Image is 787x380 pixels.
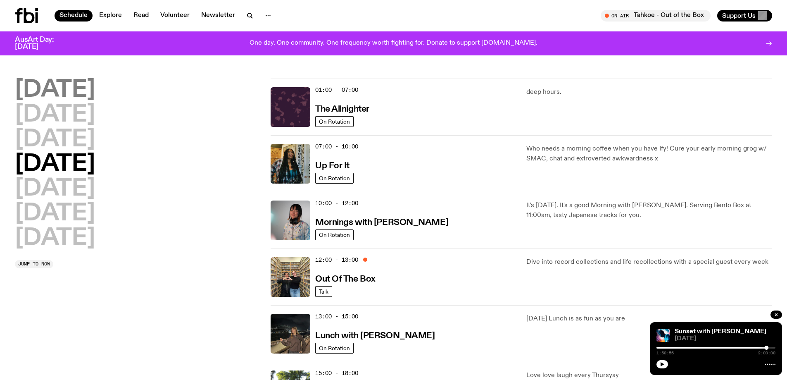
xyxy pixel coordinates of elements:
[315,369,358,377] span: 15:00 - 18:00
[601,10,711,22] button: On AirTahkoe - Out of the Box
[315,199,358,207] span: 10:00 - 12:00
[315,86,358,94] span: 01:00 - 07:00
[526,201,772,220] p: It's [DATE]. It's a good Morning with [PERSON_NAME]. Serving Bento Box at 11:00am, tasty Japanese...
[722,12,756,19] span: Support Us
[315,103,369,114] a: The Allnighter
[315,105,369,114] h3: The Allnighter
[315,143,358,151] span: 07:00 - 10:00
[315,343,354,354] a: On Rotation
[319,288,328,294] span: Talk
[315,330,435,340] a: Lunch with [PERSON_NAME]
[675,328,766,335] a: Sunset with [PERSON_NAME]
[526,144,772,164] p: Who needs a morning coffee when you have Ify! Cure your early morning grog w/ SMAC, chat and extr...
[315,217,448,227] a: Mornings with [PERSON_NAME]
[271,314,310,354] img: Izzy Page stands above looking down at Opera Bar. She poses in front of the Harbour Bridge in the...
[315,229,354,240] a: On Rotation
[319,232,350,238] span: On Rotation
[18,262,50,266] span: Jump to now
[15,260,53,268] button: Jump to now
[319,175,350,181] span: On Rotation
[196,10,240,22] a: Newsletter
[526,314,772,324] p: [DATE] Lunch is as fun as you are
[15,79,95,102] button: [DATE]
[15,202,95,225] button: [DATE]
[315,256,358,264] span: 12:00 - 13:00
[271,144,310,184] img: Ify - a Brown Skin girl with black braided twists, looking up to the side with her tongue stickin...
[315,116,354,127] a: On Rotation
[526,87,772,97] p: deep hours.
[94,10,127,22] a: Explore
[656,351,674,355] span: 1:50:56
[526,257,772,267] p: Dive into record collections and life recollections with a special guest every week
[128,10,154,22] a: Read
[656,329,670,342] img: Simon Caldwell stands side on, looking downwards. He has headphones on. Behind him is a brightly ...
[15,177,95,201] button: [DATE]
[717,10,772,22] button: Support Us
[15,36,68,50] h3: AusArt Day: [DATE]
[315,273,376,284] a: Out Of The Box
[675,336,775,342] span: [DATE]
[315,332,435,340] h3: Lunch with [PERSON_NAME]
[271,257,310,297] img: Matt and Kate stand in the music library and make a heart shape with one hand each.
[250,40,537,47] p: One day. One community. One frequency worth fighting for. Donate to support [DOMAIN_NAME].
[315,286,332,297] a: Talk
[55,10,93,22] a: Schedule
[319,345,350,351] span: On Rotation
[15,153,95,176] button: [DATE]
[315,160,350,170] a: Up For It
[315,275,376,284] h3: Out Of The Box
[315,313,358,320] span: 13:00 - 15:00
[155,10,195,22] a: Volunteer
[758,351,775,355] span: 2:00:00
[319,118,350,124] span: On Rotation
[271,201,310,240] img: Kana Frazer is smiling at the camera with her head tilted slightly to her left. She wears big bla...
[15,128,95,151] button: [DATE]
[15,227,95,250] button: [DATE]
[315,162,350,170] h3: Up For It
[15,103,95,127] button: [DATE]
[315,218,448,227] h3: Mornings with [PERSON_NAME]
[315,173,354,184] a: On Rotation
